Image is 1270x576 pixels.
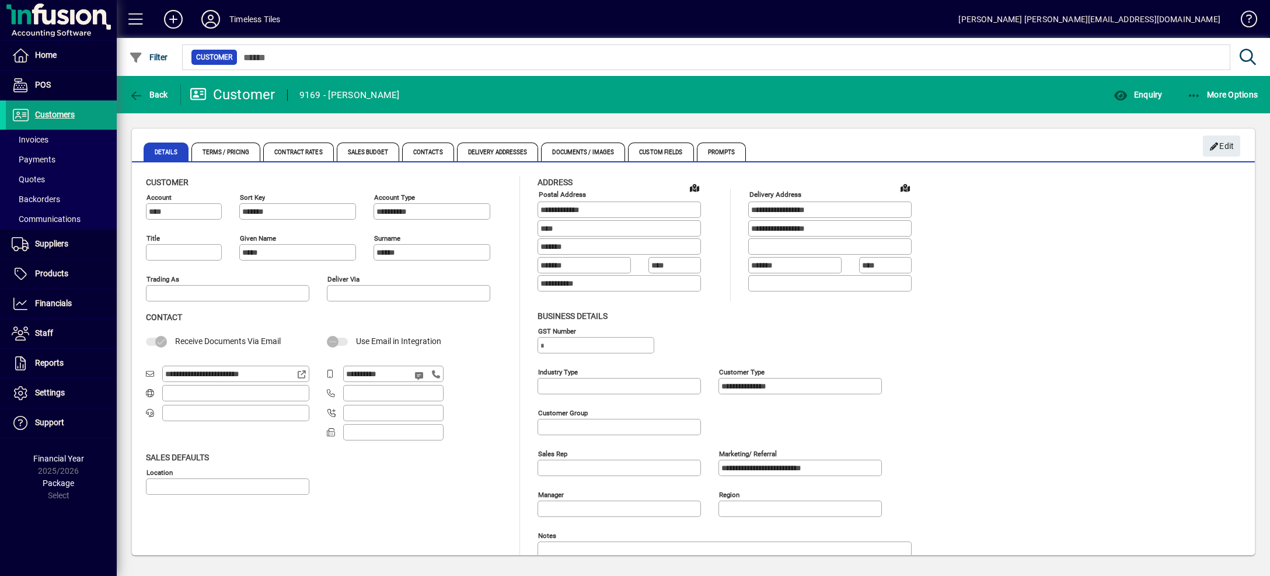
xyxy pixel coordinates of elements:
a: Communications [6,209,117,229]
mat-label: Surname [374,234,400,242]
span: Details [144,143,189,161]
span: Sales Budget [337,143,399,161]
div: Customer [190,85,275,104]
a: Support [6,408,117,438]
span: Invoices [12,135,48,144]
span: Business details [538,311,608,321]
span: Contacts [402,143,454,161]
span: Customers [35,110,75,119]
a: Settings [6,379,117,408]
mat-label: Deliver via [327,275,360,283]
mat-label: Sort key [240,193,265,202]
span: Documents / Images [541,143,625,161]
span: Prompts [697,143,746,161]
span: Terms / Pricing [191,143,261,161]
span: Filter [129,53,168,62]
span: Support [35,418,64,427]
mat-label: Location [146,468,173,476]
a: Staff [6,319,117,348]
div: Timeless Tiles [229,10,280,29]
div: [PERSON_NAME] [PERSON_NAME][EMAIL_ADDRESS][DOMAIN_NAME] [958,10,1220,29]
a: View on map [685,178,704,197]
mat-label: Sales rep [538,449,567,457]
div: 9169 - [PERSON_NAME] [299,86,400,105]
mat-label: Marketing/ Referral [719,449,777,457]
a: Knowledge Base [1232,2,1255,40]
span: Communications [12,214,81,224]
button: More Options [1184,84,1261,105]
button: Add [155,9,192,30]
app-page-header-button: Back [117,84,181,105]
span: Address [538,178,573,187]
span: Financials [35,299,72,308]
span: Home [35,50,57,60]
mat-label: Trading as [146,275,179,283]
a: Suppliers [6,230,117,259]
button: Send SMS [406,362,434,390]
a: Home [6,41,117,70]
span: Quotes [12,175,45,184]
mat-label: Account [146,193,172,202]
span: Custom Fields [628,143,693,161]
mat-label: Title [146,234,160,242]
a: Financials [6,289,117,318]
span: Enquiry [1114,90,1162,99]
mat-label: Region [719,490,739,498]
span: Delivery Addresses [457,143,539,161]
span: Contract Rates [263,143,333,161]
a: Invoices [6,130,117,150]
span: Receive Documents Via Email [175,336,281,346]
span: Customer [196,51,232,63]
mat-label: GST Number [538,327,576,335]
span: Sales defaults [146,453,209,462]
span: POS [35,80,51,89]
mat-label: Given name [240,234,276,242]
mat-label: Customer type [719,367,765,376]
button: Profile [192,9,229,30]
a: View on map [896,178,915,197]
span: Edit [1209,137,1234,156]
mat-label: Account Type [374,193,415,202]
a: POS [6,71,117,100]
button: Edit [1203,136,1240,157]
span: Payments [12,155,55,164]
span: More Options [1187,90,1258,99]
span: Customer [146,178,189,187]
span: Contact [146,313,182,322]
a: Payments [6,150,117,169]
span: Financial Year [33,454,84,463]
span: Settings [35,388,65,397]
a: Reports [6,349,117,378]
span: Package [43,478,74,488]
span: Back [129,90,168,99]
mat-label: Notes [538,531,556,539]
mat-label: Manager [538,490,564,498]
a: Backorders [6,189,117,209]
a: Quotes [6,169,117,189]
button: Enquiry [1111,84,1165,105]
mat-label: Customer group [538,408,588,417]
mat-label: Industry type [538,367,578,376]
span: Reports [35,358,64,367]
span: Staff [35,328,53,338]
span: Suppliers [35,239,68,248]
span: Use Email in Integration [356,336,441,346]
span: Backorders [12,195,60,204]
a: Products [6,259,117,289]
button: Filter [126,47,171,68]
span: Products [35,269,68,278]
button: Back [126,84,171,105]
